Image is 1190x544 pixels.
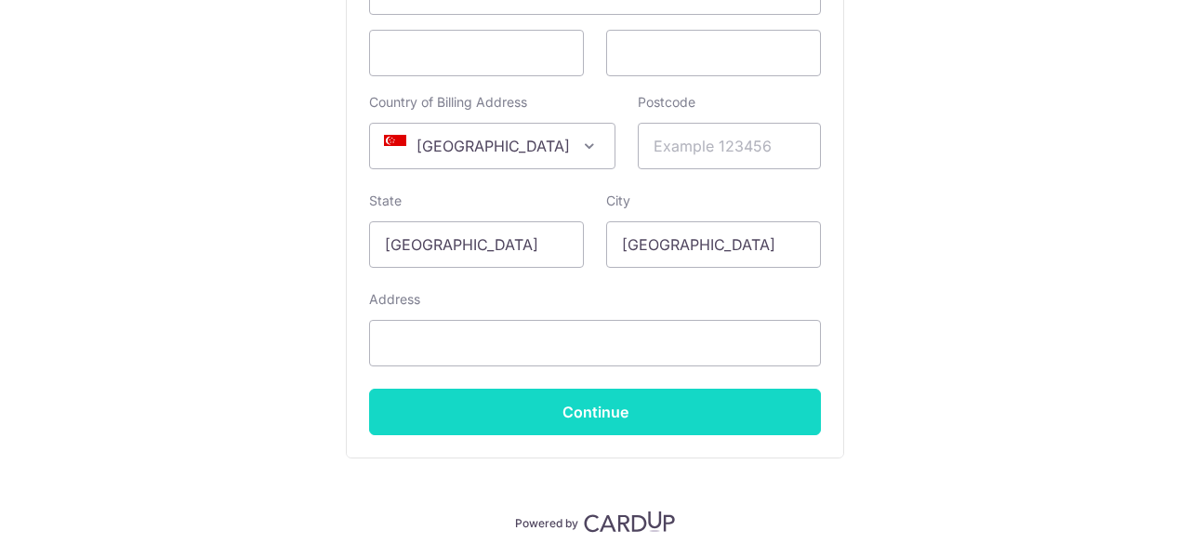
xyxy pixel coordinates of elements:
p: Powered by [515,512,578,531]
img: CardUp [584,511,675,533]
label: State [369,192,402,210]
label: Country of Billing Address [369,93,527,112]
label: Postcode [638,93,695,112]
input: Example 123456 [638,123,821,169]
label: Address [369,290,420,309]
span: Singapore [369,123,615,169]
iframe: Secure card security code input frame [622,42,805,64]
input: Continue [369,389,821,435]
span: Singapore [370,124,615,168]
iframe: Secure card expiration date input frame [385,42,568,64]
label: City [606,192,630,210]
